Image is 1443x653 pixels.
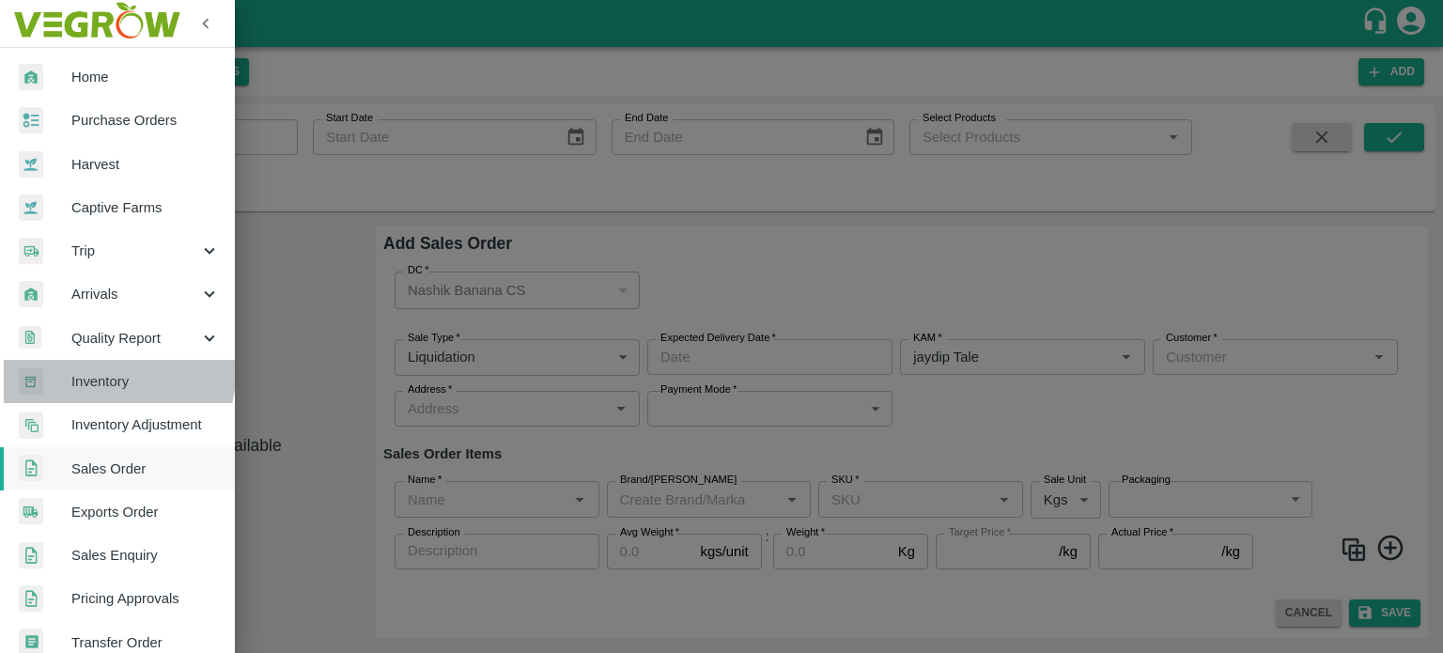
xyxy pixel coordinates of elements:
[19,542,43,569] img: sales
[71,414,220,435] span: Inventory Adjustment
[19,326,41,350] img: qualityReport
[19,194,43,222] img: harvest
[19,368,43,396] img: whInventory
[71,154,220,175] span: Harvest
[71,284,199,304] span: Arrivals
[19,498,43,525] img: shipments
[71,459,220,479] span: Sales Order
[19,412,43,439] img: inventory
[19,455,43,482] img: sales
[19,238,43,265] img: delivery
[71,328,199,349] span: Quality Report
[19,585,43,613] img: sales
[19,150,43,179] img: harvest
[71,588,220,609] span: Pricing Approvals
[71,632,220,653] span: Transfer Order
[71,67,220,87] span: Home
[71,241,199,261] span: Trip
[19,281,43,308] img: whArrival
[19,107,43,134] img: reciept
[71,545,220,566] span: Sales Enquiry
[19,64,43,91] img: whArrival
[71,502,220,522] span: Exports Order
[71,110,220,131] span: Purchase Orders
[71,371,220,392] span: Inventory
[71,197,220,218] span: Captive Farms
